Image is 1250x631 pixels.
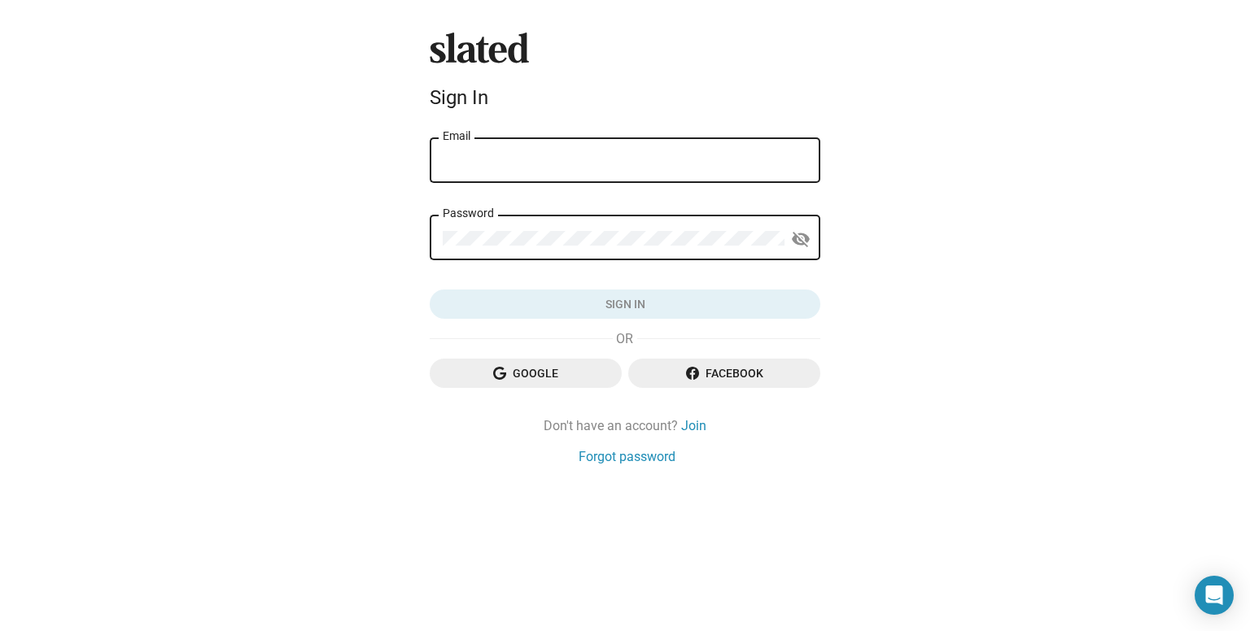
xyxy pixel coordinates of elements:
[443,359,609,388] span: Google
[681,417,706,434] a: Join
[430,359,622,388] button: Google
[579,448,675,465] a: Forgot password
[430,417,820,434] div: Don't have an account?
[628,359,820,388] button: Facebook
[641,359,807,388] span: Facebook
[785,223,817,255] button: Show password
[791,227,811,252] mat-icon: visibility_off
[1195,576,1234,615] div: Open Intercom Messenger
[430,33,820,115] sl-branding: Sign In
[430,86,820,109] div: Sign In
